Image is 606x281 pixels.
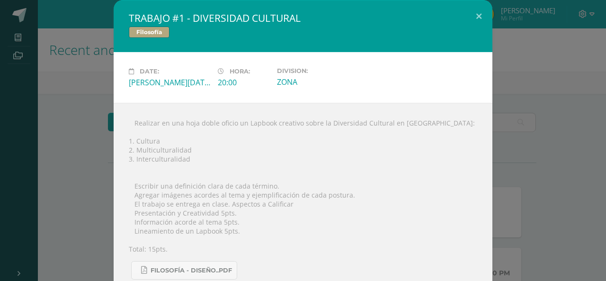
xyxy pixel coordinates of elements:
span: Hora: [230,68,250,75]
a: FILOSOFÍA - DISEÑO..pdf [131,261,237,280]
label: Division: [277,67,358,74]
span: Date: [140,68,159,75]
span: Filosofía [129,27,169,38]
h2: TRABAJO #1 - DIVERSIDAD CULTURAL [129,11,477,25]
div: ZONA [277,77,358,87]
div: [PERSON_NAME][DATE] [129,77,210,88]
span: FILOSOFÍA - DISEÑO..pdf [151,267,232,274]
div: 20:00 [218,77,269,88]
